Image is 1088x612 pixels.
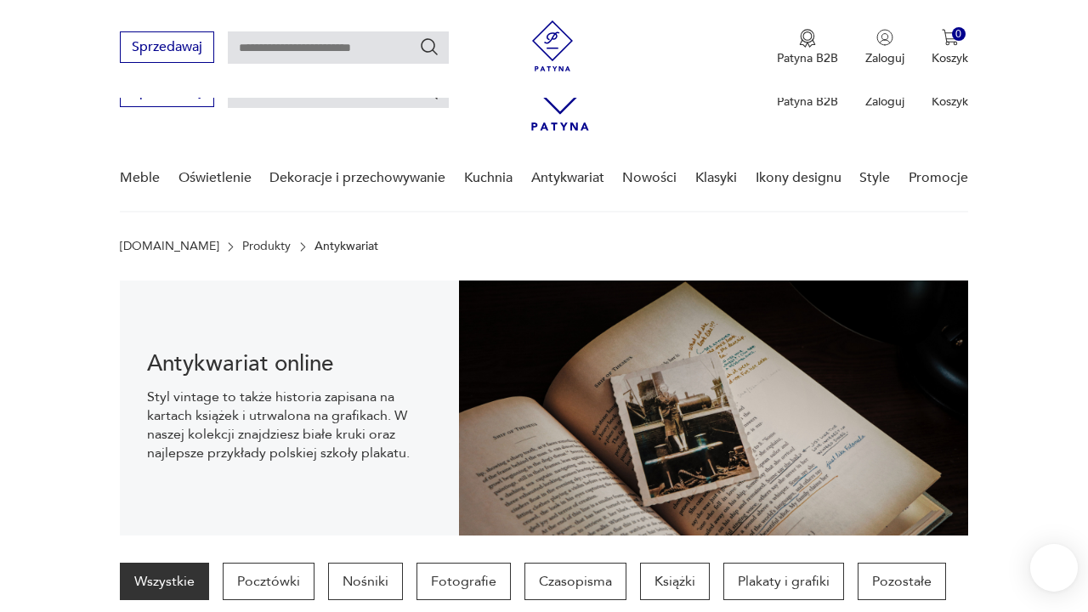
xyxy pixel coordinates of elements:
[328,563,403,600] a: Nośniki
[120,240,219,253] a: [DOMAIN_NAME]
[865,29,904,66] button: Zaloguj
[858,563,946,600] a: Pozostałe
[147,388,432,462] p: Styl vintage to także historia zapisana na kartach książek i utrwalona na grafikach. W naszej kol...
[416,563,511,600] a: Fotografie
[622,145,677,211] a: Nowości
[419,37,439,57] button: Szukaj
[640,563,710,600] a: Książki
[120,42,214,54] a: Sprzedawaj
[909,145,968,211] a: Promocje
[147,354,432,374] h1: Antykwariat online
[178,145,252,211] a: Oświetlenie
[695,145,737,211] a: Klasyki
[865,50,904,66] p: Zaloguj
[314,240,378,253] p: Antykwariat
[932,29,968,66] button: 0Koszyk
[223,563,314,600] a: Pocztówki
[120,563,209,600] a: Wszystkie
[756,145,841,211] a: Ikony designu
[464,145,513,211] a: Kuchnia
[1030,544,1078,592] iframe: Smartsupp widget button
[777,29,838,66] a: Ikona medaluPatyna B2B
[120,87,214,99] a: Sprzedawaj
[242,240,291,253] a: Produkty
[777,29,838,66] button: Patyna B2B
[942,29,959,46] img: Ikona koszyka
[932,50,968,66] p: Koszyk
[952,27,966,42] div: 0
[269,145,445,211] a: Dekoracje i przechowywanie
[527,20,578,71] img: Patyna - sklep z meblami i dekoracjami vintage
[876,29,893,46] img: Ikonka użytkownika
[777,93,838,110] p: Patyna B2B
[120,145,160,211] a: Meble
[932,93,968,110] p: Koszyk
[531,145,604,211] a: Antykwariat
[723,563,844,600] a: Plakaty i grafiki
[799,29,816,48] img: Ikona medalu
[459,280,968,535] img: c8a9187830f37f141118a59c8d49ce82.jpg
[524,563,626,600] a: Czasopisma
[120,31,214,63] button: Sprzedawaj
[777,50,838,66] p: Patyna B2B
[865,93,904,110] p: Zaloguj
[859,145,890,211] a: Style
